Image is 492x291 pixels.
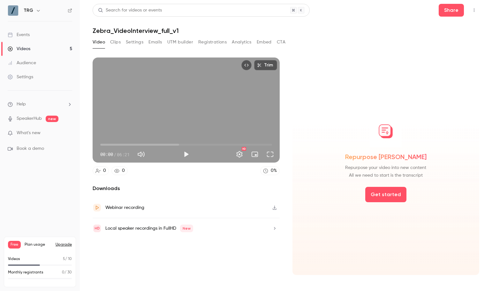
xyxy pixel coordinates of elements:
[8,241,21,249] span: Free
[105,204,144,211] div: Webinar recording
[105,225,193,232] div: Local speaker recordings in FullHD
[8,270,43,275] p: Monthly registrants
[135,148,148,161] button: Mute
[345,152,427,161] span: Repurpose [PERSON_NAME]
[110,37,121,47] button: Clips
[260,166,280,175] a: 0%
[198,37,227,47] button: Registrations
[103,167,106,174] div: 0
[254,60,277,70] button: Trim
[8,5,18,16] img: TRG
[271,167,277,174] div: 0 %
[114,151,116,158] span: /
[63,257,65,261] span: 5
[17,101,26,108] span: Help
[8,32,30,38] div: Events
[180,225,193,232] span: New
[56,242,72,247] button: Upgrade
[167,37,193,47] button: UTM builder
[8,256,20,262] p: Videos
[25,242,52,247] span: Plan usage
[148,37,162,47] button: Emails
[100,151,130,158] div: 00:00
[63,256,72,262] p: / 10
[439,4,464,17] button: Share
[8,74,33,80] div: Settings
[100,151,113,158] span: 00:00
[93,27,479,34] h1: Zebra_VideoInterview_full_v1
[24,7,33,14] h6: TRG
[8,101,72,108] li: help-dropdown-opener
[98,7,162,14] div: Search for videos or events
[17,130,41,136] span: What's new
[241,60,252,70] button: Embed video
[8,60,36,66] div: Audience
[277,37,285,47] button: CTA
[232,37,252,47] button: Analytics
[46,116,58,122] span: new
[111,166,128,175] a: 0
[62,270,72,275] p: / 30
[93,37,105,47] button: Video
[264,148,276,161] button: Full screen
[469,5,479,15] button: Top Bar Actions
[345,164,426,179] span: Repurpose your video into new content All we need to start is the transcript
[8,46,30,52] div: Videos
[257,37,272,47] button: Embed
[17,115,42,122] a: SpeakerHub
[126,37,143,47] button: Settings
[180,148,193,161] button: Play
[365,187,406,202] button: Get started
[122,167,125,174] div: 0
[93,166,109,175] a: 0
[62,271,64,274] span: 0
[248,148,261,161] button: Turn on miniplayer
[233,148,246,161] button: Settings
[93,185,280,192] h2: Downloads
[242,147,246,151] div: HD
[117,151,130,158] span: 06:21
[17,145,44,152] span: Book a demo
